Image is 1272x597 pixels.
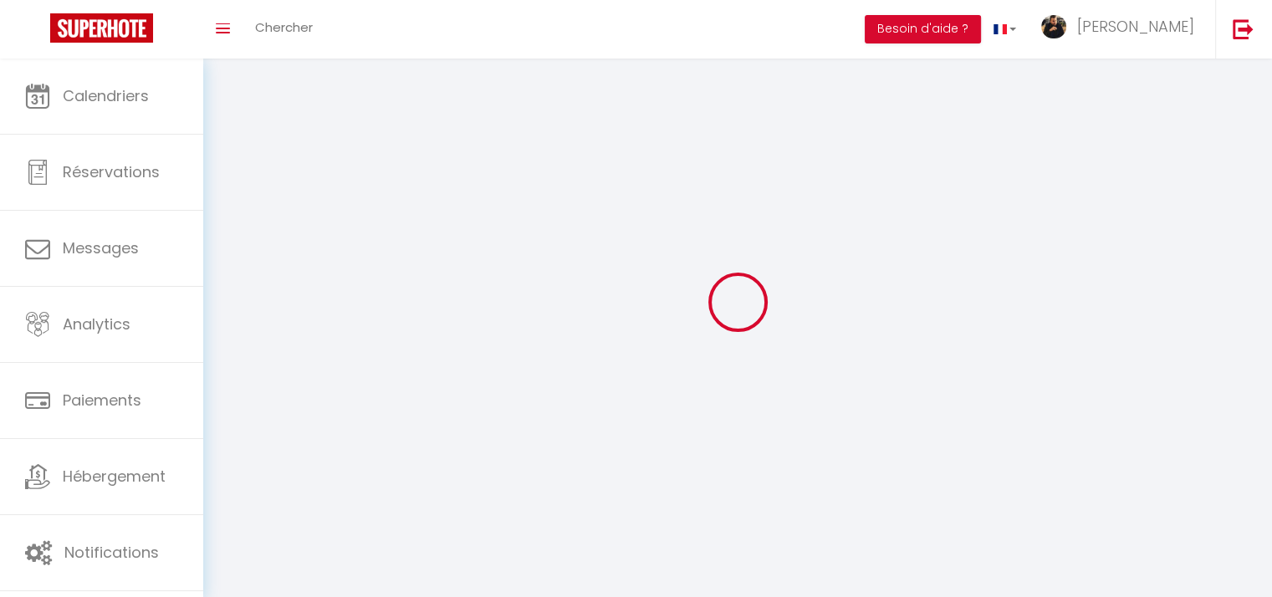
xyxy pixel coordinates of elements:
[1233,18,1254,39] img: logout
[63,390,141,411] span: Paiements
[865,15,981,43] button: Besoin d'aide ?
[63,466,166,487] span: Hébergement
[1041,15,1066,38] img: ...
[64,542,159,563] span: Notifications
[63,314,130,334] span: Analytics
[50,13,153,43] img: Super Booking
[1077,16,1194,37] span: [PERSON_NAME]
[63,85,149,106] span: Calendriers
[63,161,160,182] span: Réservations
[255,18,313,36] span: Chercher
[63,237,139,258] span: Messages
